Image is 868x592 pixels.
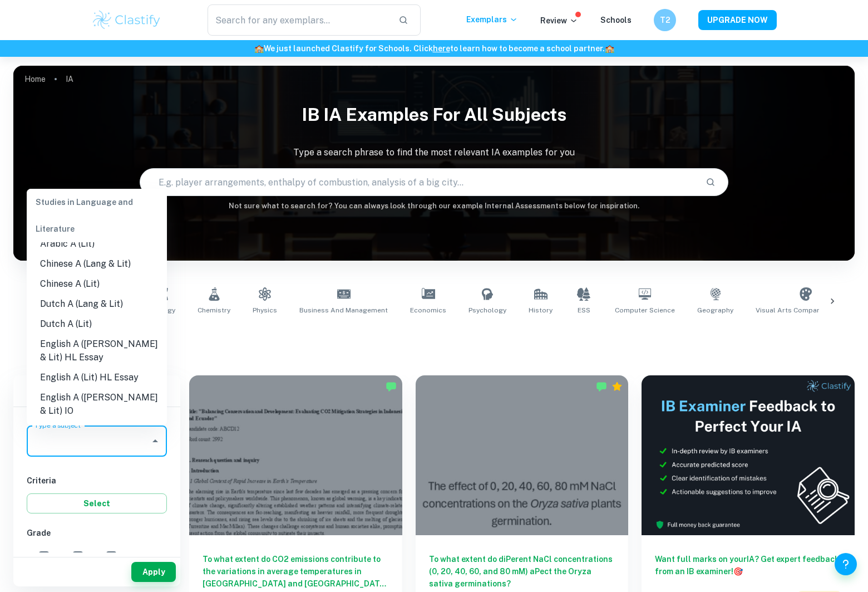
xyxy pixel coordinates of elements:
img: Marked [596,381,607,392]
button: Close [147,433,163,449]
button: UPGRADE NOW [698,10,777,30]
span: 6 [89,550,94,562]
li: Arabic A (Lit) [27,234,167,254]
li: English A (Lit) IO [27,421,167,441]
p: IA [66,73,73,85]
span: 5 [122,550,127,562]
h6: Grade [27,527,167,539]
button: Help and Feedback [835,553,857,575]
span: Physics [253,305,277,315]
li: Dutch A (Lang & Lit) [27,294,167,314]
span: 🏫 [254,44,264,53]
button: Select [27,493,167,513]
li: Dutch A (Lit) [27,314,167,334]
img: Thumbnail [642,375,855,535]
h6: We just launched Clastify for Schools. Click to learn how to become a school partner. [2,42,866,55]
span: 🎯 [733,567,743,576]
h6: Filter exemplars [13,375,180,407]
span: Business and Management [299,305,388,315]
a: Home [24,71,46,87]
p: Review [540,14,578,27]
h6: T2 [659,14,672,26]
span: 7 [55,550,60,562]
p: Type a search phrase to find the most relevant IA examples for you [13,146,855,159]
span: Computer Science [615,305,675,315]
span: ESS [578,305,590,315]
button: Apply [131,562,176,582]
input: Search for any exemplars... [208,4,389,36]
img: Marked [386,381,397,392]
h6: Not sure what to search for? You can always look through our example Internal Assessments below f... [13,200,855,212]
h1: IB IA examples for all subjects [13,97,855,133]
h1: All IA Examples [56,329,813,349]
li: English A ([PERSON_NAME] & Lit) HL Essay [27,334,167,368]
input: E.g. player arrangements, enthalpy of combustion, analysis of a big city... [140,167,697,198]
button: T2 [654,9,676,31]
span: Chemistry [198,305,230,315]
li: Chinese A (Lang & Lit) [27,254,167,274]
h6: To what extent do CO2 emissions contribute to the variations in average temperatures in [GEOGRAPH... [203,553,389,590]
li: English A ([PERSON_NAME] & Lit) IO [27,388,167,421]
a: Schools [600,16,632,25]
span: Economics [410,305,446,315]
img: Clastify logo [91,9,162,31]
p: Exemplars [466,13,518,26]
li: Chinese A (Lit) [27,274,167,294]
h6: To what extent do diPerent NaCl concentrations (0, 20, 40, 60, and 80 mM) aPect the Oryza sativa ... [429,553,615,590]
h6: Criteria [27,474,167,487]
div: Premium [611,381,623,392]
span: 🏫 [605,44,614,53]
span: History [529,305,553,315]
span: Geography [697,305,733,315]
a: here [433,44,450,53]
span: Visual Arts Comparative Study [756,305,856,315]
h6: Want full marks on your IA ? Get expert feedback from an IB examiner! [655,553,841,578]
li: English A (Lit) HL Essay [27,368,167,388]
div: Studies in Language and Literature [27,189,167,242]
button: Search [701,173,720,192]
span: Psychology [468,305,506,315]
